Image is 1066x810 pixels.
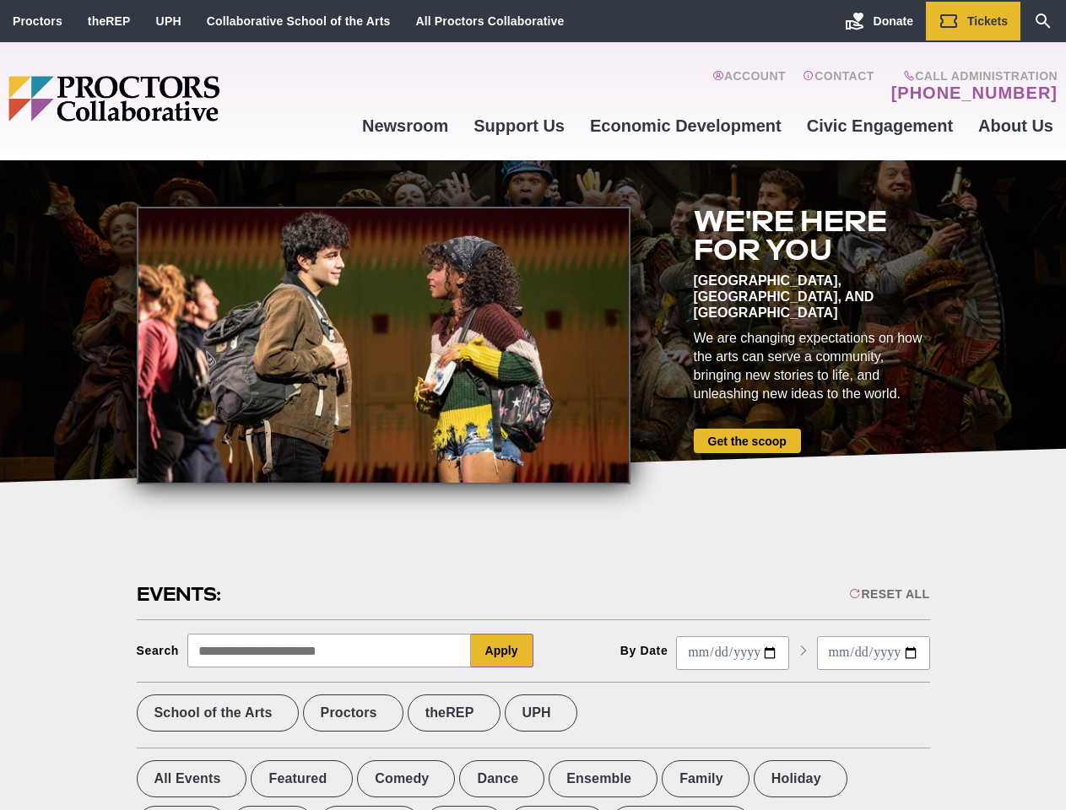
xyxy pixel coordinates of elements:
span: Tickets [967,14,1008,28]
div: Search [137,644,180,657]
div: By Date [620,644,668,657]
a: All Proctors Collaborative [415,14,564,28]
a: theREP [88,14,131,28]
div: Reset All [849,587,929,601]
a: [PHONE_NUMBER] [891,83,1058,103]
a: Get the scoop [694,429,801,453]
a: Search [1020,2,1066,40]
span: Call Administration [886,69,1058,83]
label: UPH [505,694,577,732]
h2: Events: [137,581,224,607]
label: All Events [137,760,247,797]
label: Proctors [303,694,403,732]
label: Ensemble [549,760,657,797]
label: Family [662,760,749,797]
a: UPH [156,14,181,28]
label: Featured [251,760,353,797]
div: [GEOGRAPHIC_DATA], [GEOGRAPHIC_DATA], and [GEOGRAPHIC_DATA] [694,273,930,321]
a: About Us [966,103,1066,148]
h2: We're here for you [694,207,930,264]
a: Civic Engagement [794,103,966,148]
a: Donate [832,2,926,40]
a: Contact [803,69,874,103]
div: We are changing expectations on how the arts can serve a community, bringing new stories to life,... [694,329,930,403]
span: Donate [874,14,913,28]
a: Newsroom [349,103,461,148]
label: Holiday [754,760,847,797]
button: Apply [471,634,533,667]
img: Proctors logo [8,76,349,121]
label: School of the Arts [137,694,299,732]
label: Dance [459,760,544,797]
a: Economic Development [577,103,794,148]
a: Support Us [461,103,577,148]
a: Proctors [13,14,62,28]
a: Account [712,69,786,103]
a: Tickets [926,2,1020,40]
label: Comedy [357,760,455,797]
a: Collaborative School of the Arts [207,14,391,28]
label: theREP [408,694,501,732]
